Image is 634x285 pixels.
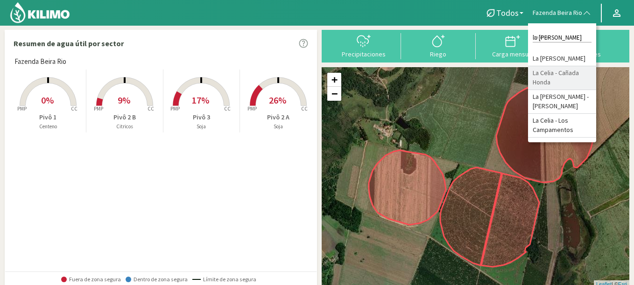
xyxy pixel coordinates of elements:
[327,87,341,101] a: Zoom out
[401,33,476,58] button: Riego
[41,94,54,106] span: 0%
[528,90,596,114] li: La [PERSON_NAME] - [PERSON_NAME]
[269,94,286,106] span: 26%
[301,105,308,112] tspan: CC
[118,94,130,106] span: 9%
[94,105,103,112] tspan: PMP
[14,56,66,67] span: Fazenda Beira Rio
[10,112,86,122] p: Pivô 1
[163,123,240,131] p: Soja
[476,33,550,58] button: Carga mensual
[326,33,401,58] button: Precipitaciones
[240,123,317,131] p: Soja
[240,112,317,122] p: Pivô 2 A
[528,66,596,90] li: La Celia - Cañada Honda
[9,1,70,24] img: Kilimo
[533,8,582,18] span: Fazenda Beira Rio
[528,114,596,138] li: La Celia - Los Campamentos
[404,51,473,57] div: Riego
[224,105,231,112] tspan: CC
[496,8,519,18] span: Todos
[170,105,180,112] tspan: PMP
[61,276,121,283] span: Fuera de zona segura
[14,38,124,49] p: Resumen de agua útil por sector
[148,105,154,112] tspan: CC
[192,94,209,106] span: 17%
[329,51,398,57] div: Precipitaciones
[528,3,596,23] button: Fazenda Beira Rio
[126,276,188,283] span: Dentro de zona segura
[17,105,26,112] tspan: PMP
[528,52,596,66] li: La [PERSON_NAME]
[479,51,548,57] div: Carga mensual
[86,123,162,131] p: Citricos
[10,123,86,131] p: Centeno
[163,112,240,122] p: Pivô 3
[192,276,256,283] span: Límite de zona segura
[327,73,341,87] a: Zoom in
[71,105,77,112] tspan: CC
[86,112,162,122] p: Pivô 2 B
[247,105,257,112] tspan: PMP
